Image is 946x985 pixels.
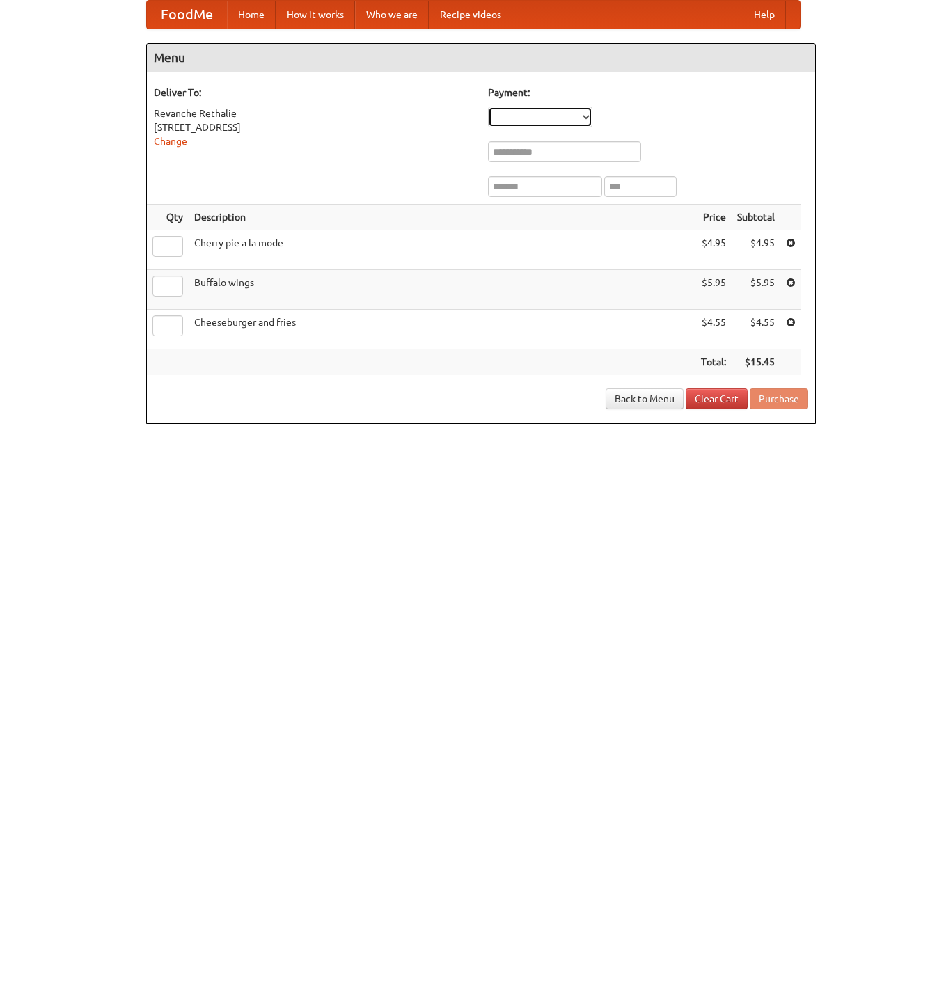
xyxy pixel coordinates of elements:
[429,1,512,29] a: Recipe videos
[147,44,815,72] h4: Menu
[189,205,695,230] th: Description
[488,86,808,100] h5: Payment:
[147,1,227,29] a: FoodMe
[732,310,780,349] td: $4.55
[355,1,429,29] a: Who we are
[695,205,732,230] th: Price
[147,205,189,230] th: Qty
[154,86,474,100] h5: Deliver To:
[154,120,474,134] div: [STREET_ADDRESS]
[154,107,474,120] div: Revanche Rethalie
[227,1,276,29] a: Home
[750,388,808,409] button: Purchase
[732,230,780,270] td: $4.95
[686,388,748,409] a: Clear Cart
[743,1,786,29] a: Help
[695,230,732,270] td: $4.95
[695,270,732,310] td: $5.95
[154,136,187,147] a: Change
[189,270,695,310] td: Buffalo wings
[189,230,695,270] td: Cherry pie a la mode
[732,270,780,310] td: $5.95
[732,349,780,375] th: $15.45
[695,349,732,375] th: Total:
[189,310,695,349] td: Cheeseburger and fries
[732,205,780,230] th: Subtotal
[276,1,355,29] a: How it works
[695,310,732,349] td: $4.55
[606,388,684,409] a: Back to Menu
